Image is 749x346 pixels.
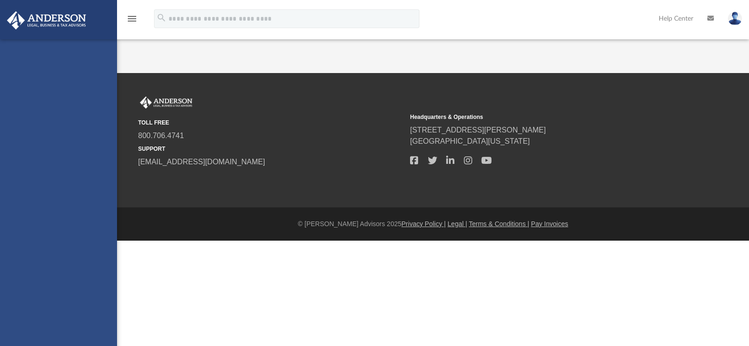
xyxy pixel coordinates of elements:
[126,18,138,24] a: menu
[138,96,194,109] img: Anderson Advisors Platinum Portal
[448,220,467,228] a: Legal |
[728,12,742,25] img: User Pic
[138,145,404,153] small: SUPPORT
[410,113,676,121] small: Headquarters & Operations
[126,13,138,24] i: menu
[410,137,530,145] a: [GEOGRAPHIC_DATA][US_STATE]
[410,126,546,134] a: [STREET_ADDRESS][PERSON_NAME]
[138,118,404,127] small: TOLL FREE
[156,13,167,23] i: search
[531,220,568,228] a: Pay Invoices
[469,220,529,228] a: Terms & Conditions |
[138,132,184,140] a: 800.706.4741
[117,219,749,229] div: © [PERSON_NAME] Advisors 2025
[402,220,446,228] a: Privacy Policy |
[4,11,89,29] img: Anderson Advisors Platinum Portal
[138,158,265,166] a: [EMAIL_ADDRESS][DOMAIN_NAME]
